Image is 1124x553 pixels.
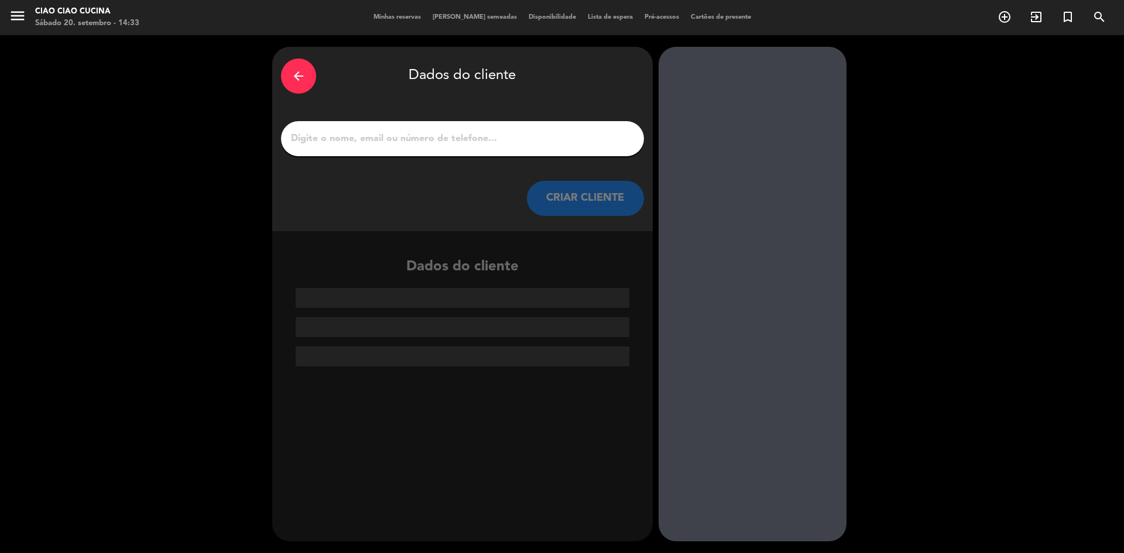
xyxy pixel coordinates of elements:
i: turned_in_not [1061,10,1075,24]
div: Dados do cliente [281,56,644,97]
i: menu [9,7,26,25]
input: Digite o nome, email ou número de telefone... [290,130,635,147]
button: CRIAR CLIENTE [527,181,644,216]
span: Minhas reservas [368,14,427,20]
span: Lista de espera [582,14,639,20]
span: Disponibilidade [523,14,582,20]
div: Dados do cliente [272,256,653,366]
i: add_circle_outline [998,10,1012,24]
span: Pré-acessos [639,14,685,20]
div: Ciao Ciao Cucina [35,6,139,18]
span: Cartões de presente [685,14,757,20]
i: search [1092,10,1106,24]
i: arrow_back [292,69,306,83]
div: Sábado 20. setembro - 14:33 [35,18,139,29]
i: exit_to_app [1029,10,1043,24]
button: menu [9,7,26,29]
span: [PERSON_NAME] semeadas [427,14,523,20]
